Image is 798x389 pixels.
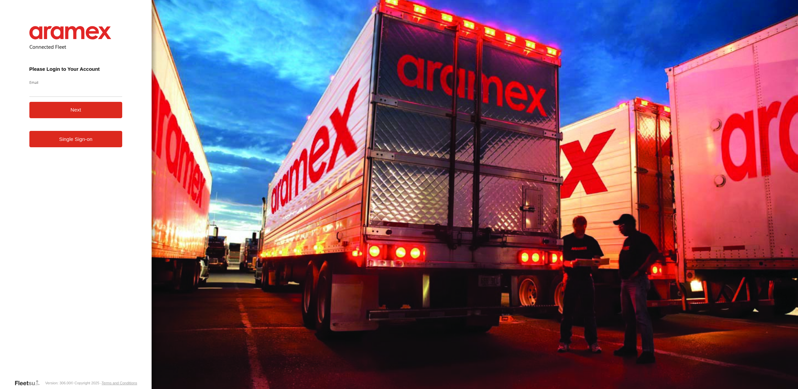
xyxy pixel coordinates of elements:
[45,381,70,385] div: Version: 306.00
[102,381,137,385] a: Terms and Conditions
[29,43,123,50] h2: Connected Fleet
[29,26,112,39] img: Aramex
[71,381,137,385] div: © Copyright 2025 -
[14,380,45,386] a: Visit our Website
[29,80,123,85] label: Email
[29,102,123,118] button: Next
[29,131,123,147] a: Single Sign-on
[29,66,123,72] h3: Please Login to Your Account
